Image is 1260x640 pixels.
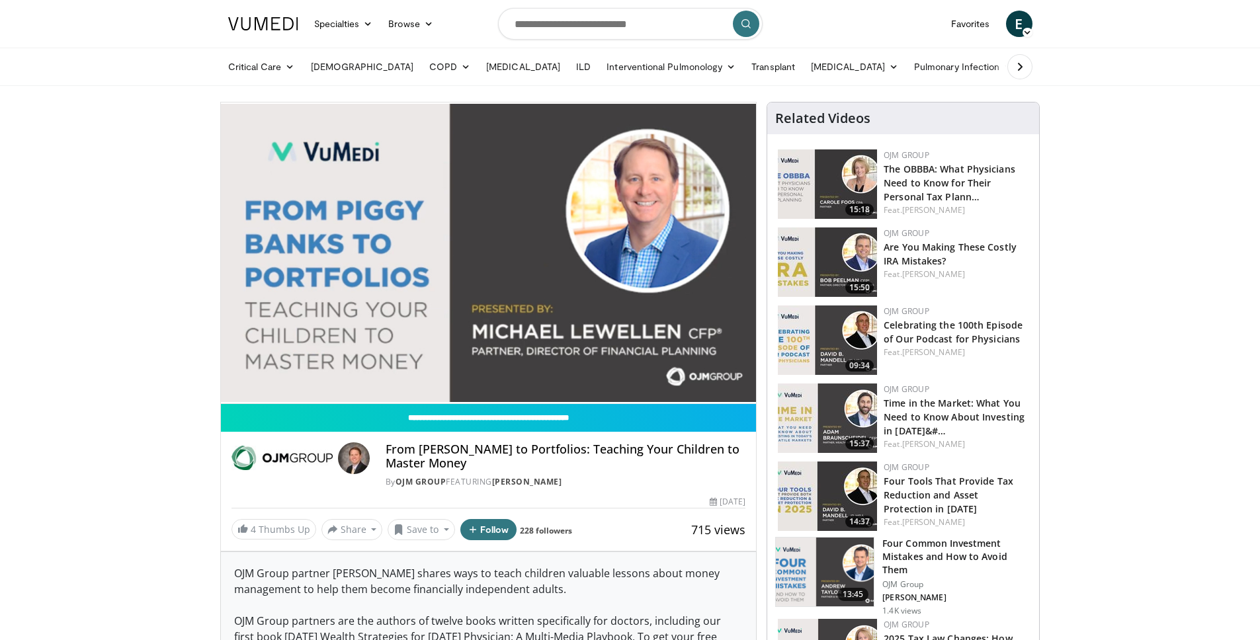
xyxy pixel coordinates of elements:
[778,383,877,453] a: 15:37
[568,54,599,80] a: ILD
[906,54,1021,80] a: Pulmonary Infection
[775,537,1031,616] a: 13:45 Four Common Investment Mistakes and How to Avoid Them OJM Group [PERSON_NAME] 1.4K views
[943,11,998,37] a: Favorites
[884,516,1029,528] div: Feat.
[882,537,1031,577] h3: Four Common Investment Mistakes and How to Avoid Them
[845,516,874,528] span: 14:37
[884,227,929,239] a: OJM Group
[902,516,965,528] a: [PERSON_NAME]
[884,461,929,473] a: OJM Group
[837,588,869,601] span: 13:45
[386,442,745,471] h4: From [PERSON_NAME] to Portfolios: Teaching Your Children to Master Money
[478,54,568,80] a: [MEDICAL_DATA]
[776,538,874,606] img: f90543b2-11a1-4aab-98f1-82dfa77c6314.png.150x105_q85_crop-smart_upscale.png
[231,519,316,540] a: 4 Thumbs Up
[845,438,874,450] span: 15:37
[884,319,1023,345] a: Celebrating the 100th Episode of Our Podcast for Physicians
[221,102,757,404] video-js: Video Player
[884,163,1015,203] a: The OBBBA: What Physicians Need to Know for Their Personal Tax Plann…
[884,149,929,161] a: OJM Group
[884,305,929,317] a: OJM Group
[902,346,965,358] a: [PERSON_NAME]
[778,383,877,453] img: cfc453be-3f74-41d3-a301-0743b7c46f05.150x105_q85_crop-smart_upscale.jpg
[902,438,965,450] a: [PERSON_NAME]
[599,54,743,80] a: Interventional Pulmonology
[778,227,877,297] img: 4b415aee-9520-4d6f-a1e1-8e5e22de4108.150x105_q85_crop-smart_upscale.jpg
[520,525,572,536] a: 228 followers
[884,397,1025,437] a: Time in the Market: What You Need to Know About Investing in [DATE]&#…
[396,476,446,487] a: OJM Group
[778,461,877,531] img: 6704c0a6-4d74-4e2e-aaba-7698dfbc586a.150x105_q85_crop-smart_upscale.jpg
[882,606,921,616] p: 1.4K views
[321,519,383,540] button: Share
[778,227,877,297] a: 15:50
[884,438,1029,450] div: Feat.
[884,268,1029,280] div: Feat.
[743,54,803,80] a: Transplant
[380,11,441,37] a: Browse
[884,204,1029,216] div: Feat.
[845,282,874,294] span: 15:50
[778,461,877,531] a: 14:37
[775,110,870,126] h4: Related Videos
[1006,11,1032,37] a: E
[710,496,745,508] div: [DATE]
[882,579,1031,590] p: OJM Group
[386,476,745,488] div: By FEATURING
[492,476,562,487] a: [PERSON_NAME]
[845,360,874,372] span: 09:34
[691,522,745,538] span: 715 views
[884,619,929,630] a: OJM Group
[251,523,256,536] span: 4
[460,519,517,540] button: Follow
[421,54,478,80] a: COPD
[220,54,303,80] a: Critical Care
[388,519,455,540] button: Save to
[884,383,929,395] a: OJM Group
[778,149,877,219] a: 15:18
[902,268,965,280] a: [PERSON_NAME]
[902,204,965,216] a: [PERSON_NAME]
[884,475,1013,515] a: Four Tools That Provide Tax Reduction and Asset Protection in [DATE]
[778,149,877,219] img: 6db954da-78c7-423b-8725-5b22ebd502b2.150x105_q85_crop-smart_upscale.jpg
[498,8,763,40] input: Search topics, interventions
[303,54,421,80] a: [DEMOGRAPHIC_DATA]
[884,241,1017,267] a: Are You Making These Costly IRA Mistakes?
[845,204,874,216] span: 15:18
[231,442,333,474] img: OJM Group
[884,346,1029,358] div: Feat.
[778,305,877,375] img: 7438bed5-bde3-4519-9543-24a8eadaa1c2.150x105_q85_crop-smart_upscale.jpg
[338,442,370,474] img: Avatar
[306,11,381,37] a: Specialties
[778,305,877,375] a: 09:34
[803,54,906,80] a: [MEDICAL_DATA]
[882,592,1031,603] p: [PERSON_NAME]
[228,17,298,30] img: VuMedi Logo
